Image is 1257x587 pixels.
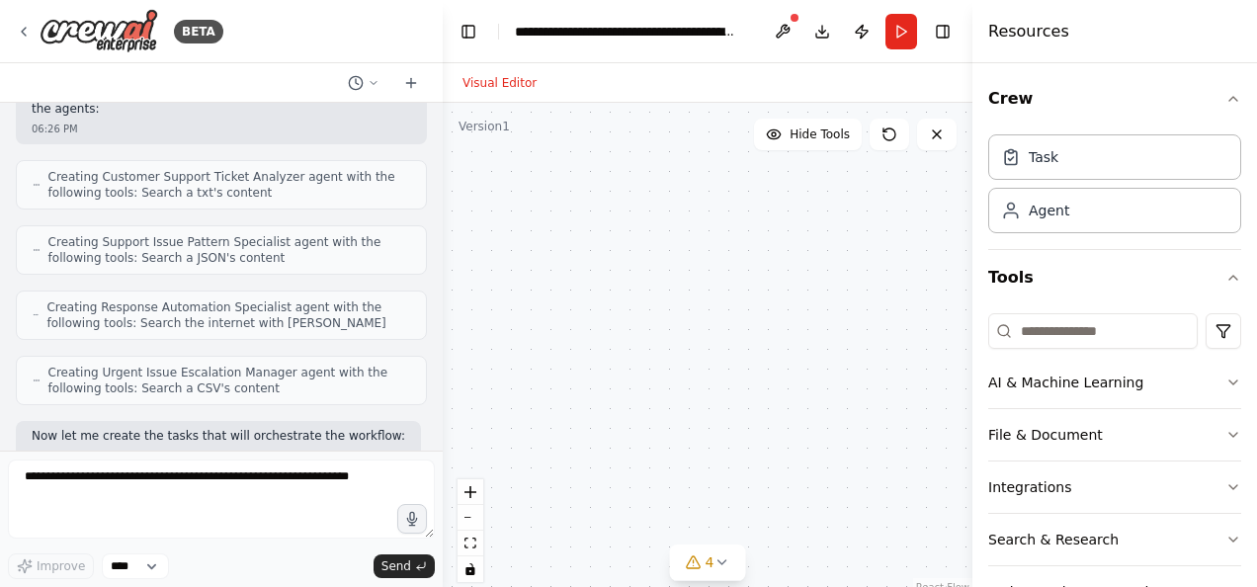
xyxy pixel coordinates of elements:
[988,357,1241,408] button: AI & Machine Learning
[174,20,223,43] div: BETA
[8,553,94,579] button: Improve
[46,299,410,331] span: Creating Response Automation Specialist agent with the following tools: Search the internet with ...
[381,558,411,574] span: Send
[988,250,1241,305] button: Tools
[988,409,1241,461] button: File & Document
[988,126,1241,249] div: Crew
[1029,147,1058,167] div: Task
[32,429,405,445] p: Now let me create the tasks that will orchestrate the workflow:
[988,514,1241,565] button: Search & Research
[458,479,483,505] button: zoom in
[48,169,410,201] span: Creating Customer Support Ticket Analyzer agent with the following tools: Search a txt's content
[790,126,850,142] span: Hide Tools
[929,18,957,45] button: Hide right sidebar
[395,71,427,95] button: Start a new chat
[458,556,483,582] button: toggle interactivity
[32,448,405,462] div: 06:27 PM
[32,122,411,136] div: 06:26 PM
[455,18,482,45] button: Hide left sidebar
[37,558,85,574] span: Improve
[988,461,1241,513] button: Integrations
[988,71,1241,126] button: Crew
[988,20,1069,43] h4: Resources
[1029,201,1069,220] div: Agent
[515,22,737,42] nav: breadcrumb
[754,119,862,150] button: Hide Tools
[458,531,483,556] button: fit view
[451,71,548,95] button: Visual Editor
[670,545,746,581] button: 4
[458,505,483,531] button: zoom out
[458,479,483,582] div: React Flow controls
[340,71,387,95] button: Switch to previous chat
[397,504,427,534] button: Click to speak your automation idea
[459,119,510,134] div: Version 1
[48,234,410,266] span: Creating Support Issue Pattern Specialist agent with the following tools: Search a JSON's content
[374,554,435,578] button: Send
[48,365,410,396] span: Creating Urgent Issue Escalation Manager agent with the following tools: Search a CSV's content
[40,9,158,53] img: Logo
[706,552,714,572] span: 4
